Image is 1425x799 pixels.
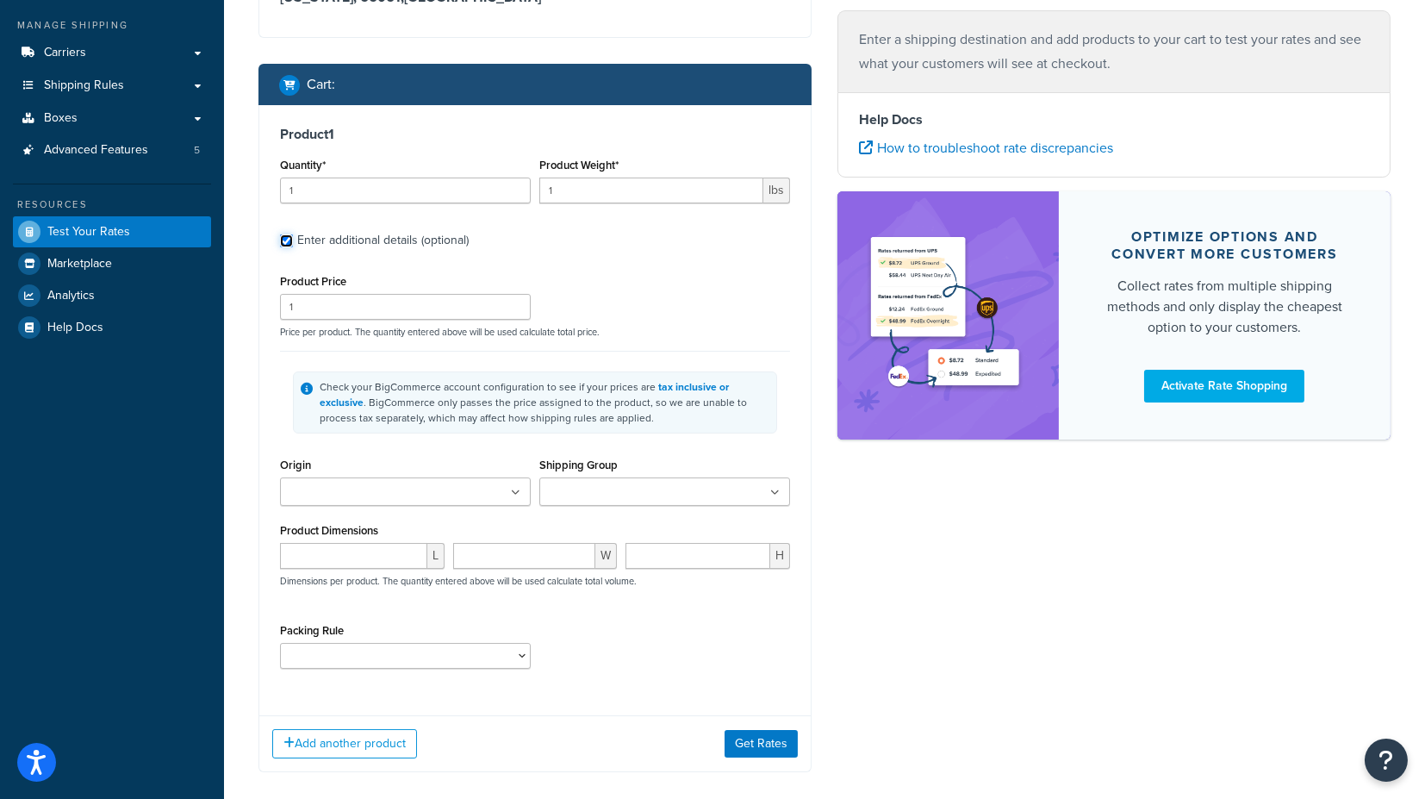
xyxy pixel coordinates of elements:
[13,216,211,247] a: Test Your Rates
[272,729,417,758] button: Add another product
[320,379,769,426] div: Check your BigCommerce account configuration to see if your prices are . BigCommerce only passes ...
[280,459,311,471] label: Origin
[13,280,211,311] a: Analytics
[13,134,211,166] li: Advanced Features
[1144,370,1304,403] a: Activate Rate Shopping
[280,524,378,537] label: Product Dimensions
[47,257,112,272] span: Marketplace
[280,159,326,172] label: Quantity*
[539,178,763,203] input: 0.00
[44,111,78,126] span: Boxes
[1100,276,1349,338] div: Collect rates from multiple shipping methods and only display the cheapest option to your customers.
[859,138,1113,158] a: How to troubleshoot rate discrepancies
[280,624,344,637] label: Packing Rule
[725,730,798,758] button: Get Rates
[47,225,130,240] span: Test Your Rates
[427,543,445,569] span: L
[47,321,103,335] span: Help Docs
[44,143,148,158] span: Advanced Features
[13,18,211,33] div: Manage Shipping
[320,379,729,410] a: tax inclusive or exclusive
[44,46,86,60] span: Carriers
[595,543,617,569] span: W
[307,77,335,92] h2: Cart :
[13,134,211,166] a: Advanced Features5
[44,78,124,93] span: Shipping Rules
[859,28,1369,76] p: Enter a shipping destination and add products to your cart to test your rates and see what your c...
[539,159,619,172] label: Product Weight*
[13,70,211,102] a: Shipping Rules
[763,178,790,203] span: lbs
[13,312,211,343] a: Help Docs
[194,143,200,158] span: 5
[13,197,211,212] div: Resources
[770,543,790,569] span: H
[13,103,211,134] a: Boxes
[276,575,637,587] p: Dimensions per product. The quantity entered above will be used calculate total volume.
[276,326,794,338] p: Price per product. The quantity entered above will be used calculate total price.
[47,289,95,303] span: Analytics
[280,178,531,203] input: 0.0
[280,234,293,247] input: Enter additional details (optional)
[13,37,211,69] a: Carriers
[297,228,469,253] div: Enter additional details (optional)
[280,275,346,288] label: Product Price
[863,217,1033,414] img: feature-image-rateshop-7084cbbcb2e67ef1d54c2e976f0e592697130d5817b016cf7cc7e13314366067.png
[1365,739,1408,782] button: Open Resource Center
[1100,228,1349,263] div: Optimize options and convert more customers
[280,126,790,143] h3: Product 1
[539,459,618,471] label: Shipping Group
[13,248,211,279] a: Marketplace
[859,109,1369,130] h4: Help Docs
